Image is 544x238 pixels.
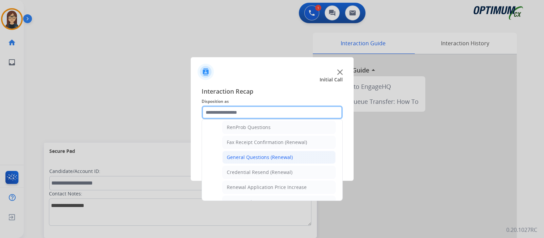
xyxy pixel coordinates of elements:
span: Interaction Recap [202,86,343,97]
div: Paper Application Status [227,199,283,206]
div: Renewal Application Price Increase [227,184,307,191]
div: General Questions (Renewal) [227,154,293,161]
span: Disposition as [202,97,343,106]
img: contactIcon [198,64,214,80]
div: Credential Resend (Renewal) [227,169,292,176]
div: Fax Receipt Confirmation (Renewal) [227,139,307,146]
p: 0.20.1027RC [506,226,537,234]
span: Initial Call [320,76,343,83]
div: RenProb Questions [227,124,271,131]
